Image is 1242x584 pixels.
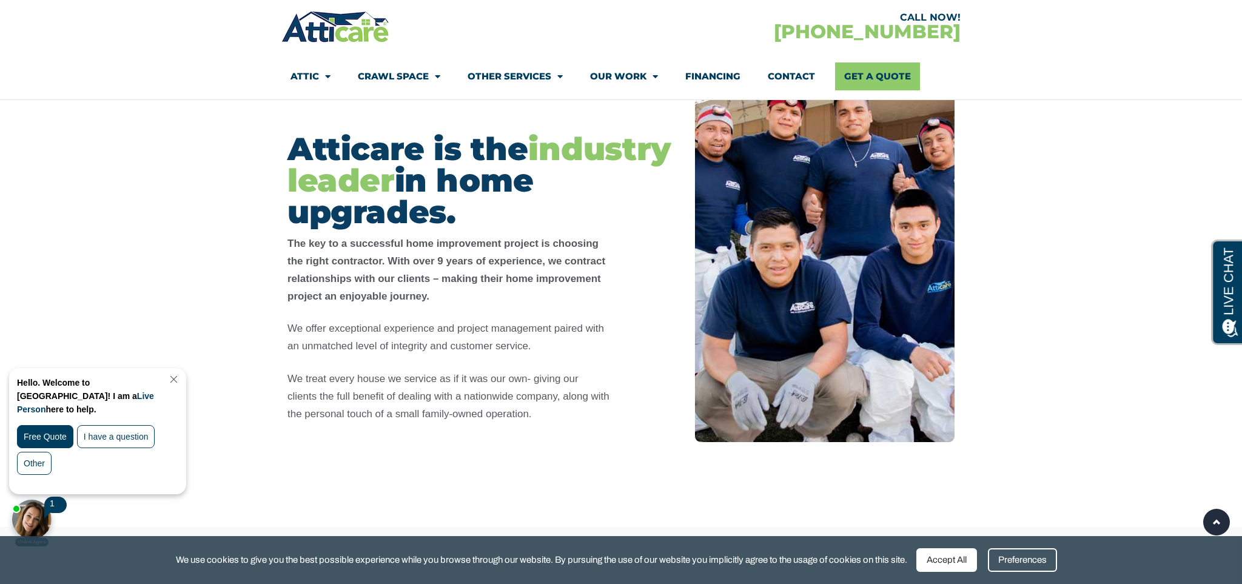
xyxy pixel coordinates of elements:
[287,133,671,228] h2: Atticare is the in home upgrades.
[988,548,1057,572] div: Preferences
[768,62,815,90] a: Contact
[290,62,331,90] a: Attic
[176,552,907,568] span: We use cookies to give you the best possible experience while you browse through our website. By ...
[590,62,658,90] a: Our Work
[835,62,920,90] a: Get A Quote
[6,365,200,548] iframe: Chat Invitation
[358,62,440,90] a: Crawl Space
[290,62,952,90] nav: Menu
[287,130,671,200] span: industry leader
[30,10,98,25] span: Opens a chat window
[468,62,563,90] a: Other Services
[287,238,605,301] strong: The key to a successful home improvement project is choosing the right contractor. With over 9 ye...
[621,13,961,22] div: CALL NOW!
[916,548,977,572] div: Accept All
[287,320,610,355] p: We offer exceptional experience and project management paired with an unmatched level of integrit...
[685,62,740,90] a: Financing
[287,371,610,423] p: We treat every house we service as if it was our own- giving our clients the full benefit of deal...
